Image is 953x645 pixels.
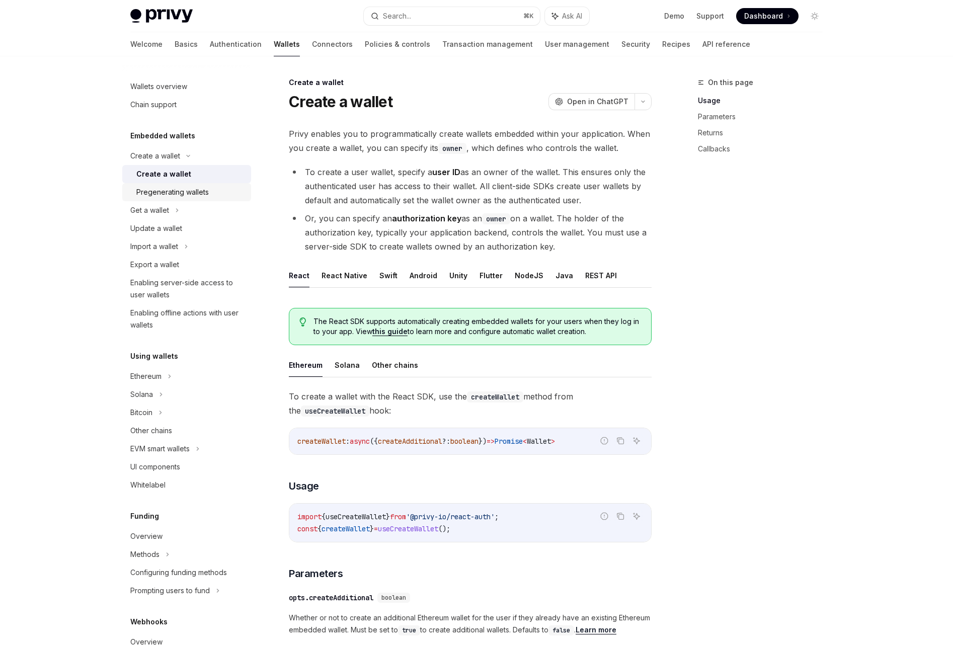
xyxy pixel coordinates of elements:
[442,437,450,446] span: ?:
[664,11,684,21] a: Demo
[130,388,153,400] div: Solana
[545,7,589,25] button: Ask AI
[698,125,831,141] a: Returns
[322,512,326,521] span: {
[312,32,353,56] a: Connectors
[392,213,461,223] strong: authorization key
[130,479,166,491] div: Whitelabel
[274,32,300,56] a: Wallets
[122,219,251,237] a: Update a wallet
[527,437,551,446] span: Wallet
[364,7,540,25] button: Search...⌘K
[289,567,343,581] span: Parameters
[487,437,495,446] span: =>
[122,256,251,274] a: Export a wallet
[289,479,319,493] span: Usage
[495,437,523,446] span: Promise
[621,32,650,56] a: Security
[370,437,378,446] span: ({
[130,259,179,271] div: Export a wallet
[562,11,582,21] span: Ask AI
[122,476,251,494] a: Whitelabel
[289,612,652,636] span: Whether or not to create an additional Ethereum wallet for the user if they already have an exist...
[289,165,652,207] li: To create a user wallet, specify a as an owner of the wallet. This ensures only the authenticated...
[122,274,251,304] a: Enabling server-side access to user wallets
[598,510,611,523] button: Report incorrect code
[386,512,390,521] span: }
[807,8,823,24] button: Toggle dark mode
[662,32,690,56] a: Recipes
[130,277,245,301] div: Enabling server-side access to user wallets
[381,594,406,602] span: boolean
[130,567,227,579] div: Configuring funding methods
[545,32,609,56] a: User management
[122,422,251,440] a: Other chains
[390,512,406,521] span: from
[289,211,652,254] li: Or, you can specify an as an on a wallet. The holder of the authorization key, typically your app...
[630,434,643,447] button: Ask AI
[374,524,378,533] span: =
[480,264,503,287] button: Flutter
[479,437,487,446] span: })
[372,327,408,336] a: this guide
[450,437,479,446] span: boolean
[122,563,251,582] a: Configuring funding methods
[548,93,634,110] button: Open in ChatGPT
[130,240,178,253] div: Import a wallet
[136,186,209,198] div: Pregenerating wallets
[698,109,831,125] a: Parameters
[515,264,543,287] button: NodeJS
[130,548,160,560] div: Methods
[548,625,574,635] code: false
[130,80,187,93] div: Wallets overview
[130,510,159,522] h5: Funding
[523,437,527,446] span: <
[630,510,643,523] button: Ask AI
[442,32,533,56] a: Transaction management
[210,32,262,56] a: Authentication
[130,307,245,331] div: Enabling offline actions with user wallets
[736,8,799,24] a: Dashboard
[335,353,360,377] button: Solana
[130,461,180,473] div: UI components
[289,389,652,418] span: To create a wallet with the React SDK, use the method from the hook:
[379,264,398,287] button: Swift
[322,524,370,533] span: createWallet
[130,130,195,142] h5: Embedded wallets
[130,150,180,162] div: Create a wallet
[297,524,317,533] span: const
[289,77,652,88] div: Create a wallet
[370,524,374,533] span: }
[696,11,724,21] a: Support
[398,625,420,635] code: true
[383,10,411,22] div: Search...
[130,585,210,597] div: Prompting users to fund
[122,165,251,183] a: Create a wallet
[523,12,534,20] span: ⌘ K
[598,434,611,447] button: Report incorrect code
[122,183,251,201] a: Pregenerating wallets
[313,316,641,337] span: The React SDK supports automatically creating embedded wallets for your users when they log in to...
[122,96,251,114] a: Chain support
[744,11,783,21] span: Dashboard
[585,264,617,287] button: REST API
[130,425,172,437] div: Other chains
[614,510,627,523] button: Copy the contents from the code block
[130,616,168,628] h5: Webhooks
[698,141,831,157] a: Callbacks
[467,391,523,402] code: createWallet
[372,353,418,377] button: Other chains
[698,93,831,109] a: Usage
[175,32,198,56] a: Basics
[708,76,753,89] span: On this page
[299,317,306,327] svg: Tip
[301,406,369,417] code: useCreateWallet
[130,99,177,111] div: Chain support
[130,407,152,419] div: Bitcoin
[136,168,191,180] div: Create a wallet
[130,32,163,56] a: Welcome
[297,437,346,446] span: createWallet
[482,213,510,224] code: owner
[406,512,495,521] span: '@privy-io/react-auth'
[702,32,750,56] a: API reference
